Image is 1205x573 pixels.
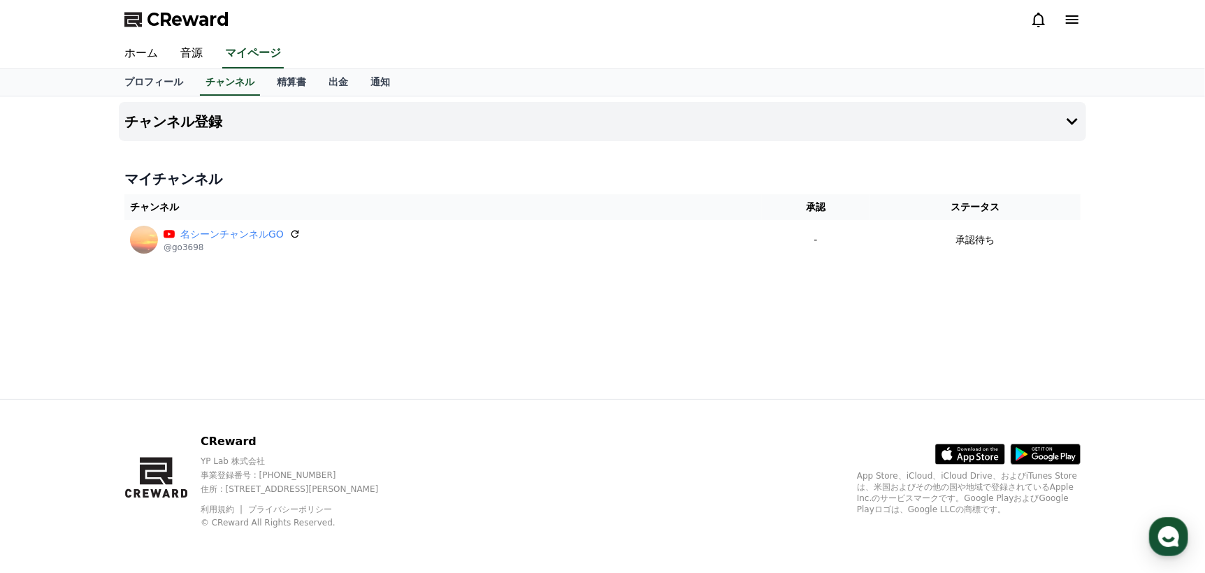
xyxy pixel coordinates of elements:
p: @go3698 [164,242,301,253]
p: YP Lab 株式会社 [201,456,403,467]
span: 設定 [216,464,233,475]
p: - [767,233,864,247]
a: 音源 [169,39,214,68]
a: ホーム [4,443,92,478]
h4: マイチャンネル [124,169,1081,189]
p: 事業登録番号 : [PHONE_NUMBER] [201,470,403,481]
a: マイページ [222,39,284,68]
a: 設定 [180,443,268,478]
span: チャット [120,465,153,476]
a: プロフィール [113,69,194,96]
a: 利用規約 [201,505,245,514]
p: 承認待ち [955,233,995,247]
p: 住所 : [STREET_ADDRESS][PERSON_NAME] [201,484,403,495]
p: © CReward All Rights Reserved. [201,517,403,528]
span: CReward [147,8,229,31]
a: プライバシーポリシー [248,505,332,514]
h4: チャンネル登録 [124,114,222,129]
a: チャンネル [200,69,260,96]
a: チャット [92,443,180,478]
button: チャンネル登録 [119,102,1086,141]
th: 承認 [762,194,870,220]
p: App Store、iCloud、iCloud Drive、およびiTunes Storeは、米国およびその他の国や地域で登録されているApple Inc.のサービスマークです。Google P... [857,470,1081,515]
th: チャンネル [124,194,762,220]
a: 精算書 [266,69,317,96]
a: ホーム [113,39,169,68]
a: CReward [124,8,229,31]
a: 名シーンチャンネルGO [180,227,284,242]
a: 通知 [359,69,401,96]
span: ホーム [36,464,61,475]
th: ステータス [870,194,1081,220]
img: 名シーンチャンネルGO [130,226,158,254]
p: CReward [201,433,403,450]
a: 出金 [317,69,359,96]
